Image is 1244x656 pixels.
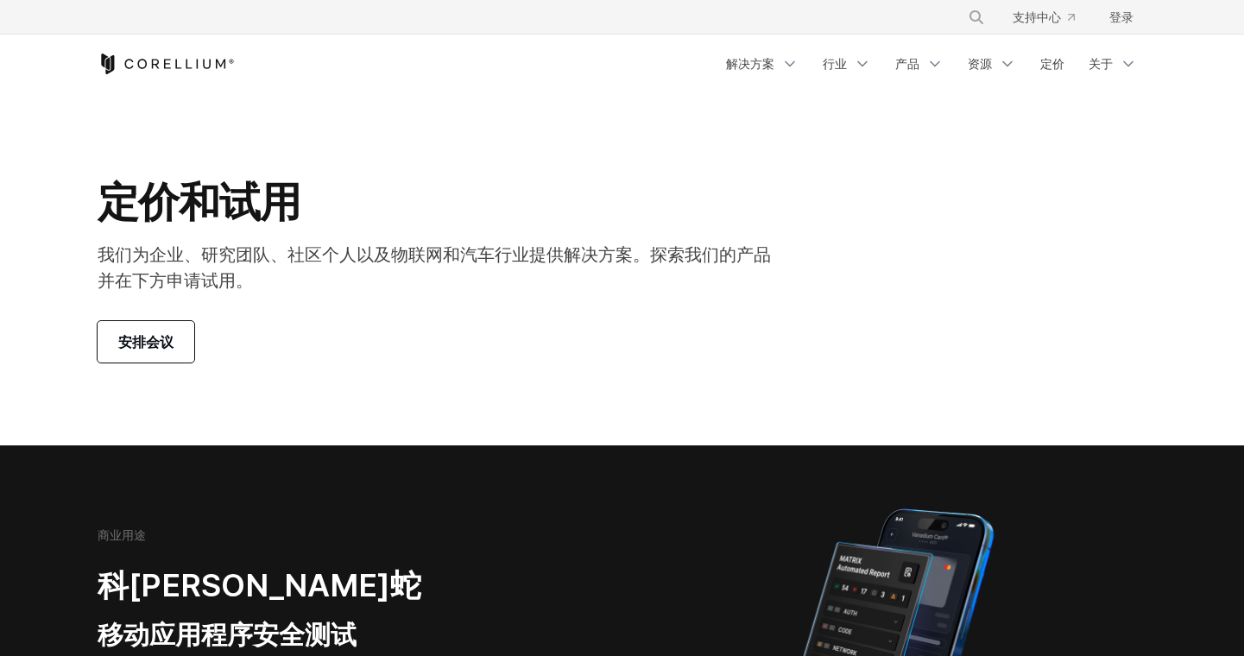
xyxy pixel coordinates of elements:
[98,619,357,650] font: 移动应用程序安全测试
[98,176,300,227] font: 定价和试用
[1109,9,1133,24] font: 登录
[118,333,174,350] font: 安排会议
[968,56,992,71] font: 资源
[716,48,1147,79] div: 导航菜单
[961,2,992,33] button: 搜索
[895,56,919,71] font: 产品
[98,54,235,74] a: 科雷利姆之家
[947,2,1147,33] div: 导航菜单
[1040,56,1064,71] font: 定价
[98,566,421,604] font: 科[PERSON_NAME]蛇
[98,527,146,542] font: 商业用途
[98,321,194,363] a: 安排会议
[726,56,774,71] font: 解决方案
[98,244,771,291] font: 我们为企业、研究团队、社区个人以及物联网和汽车行业提供解决方案。探索我们的产品并在下方申请试用。
[823,56,847,71] font: 行业
[1013,9,1061,24] font: 支持中心
[1089,56,1113,71] font: 关于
